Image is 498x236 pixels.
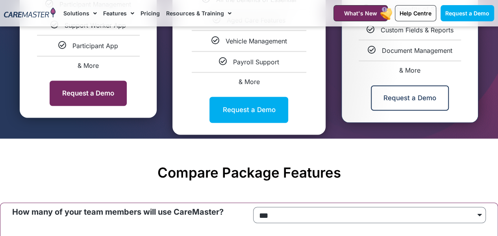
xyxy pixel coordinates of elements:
[400,10,431,17] span: Help Centre
[12,207,245,217] p: How many of your team members will use CareMaster?
[395,5,436,21] a: Help Centre
[50,81,127,106] a: Request a Demo
[344,10,377,17] span: What's New
[371,85,449,111] a: Request a Demo
[380,26,453,34] span: Custom Fields & Reports
[399,66,420,74] span: & More
[233,58,279,66] span: Payroll Support
[225,37,287,45] span: Vehicle Management
[4,7,56,19] img: CareMaster Logo
[333,5,388,21] a: What's New
[238,78,259,86] span: & More
[445,10,489,17] span: Request a Demo
[78,62,99,69] span: & More
[209,97,288,123] a: Request a Demo
[4,164,494,181] h2: Compare Package Features
[72,42,118,50] span: Participant App
[381,47,452,54] span: Document Management
[441,5,494,21] a: Request a Demo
